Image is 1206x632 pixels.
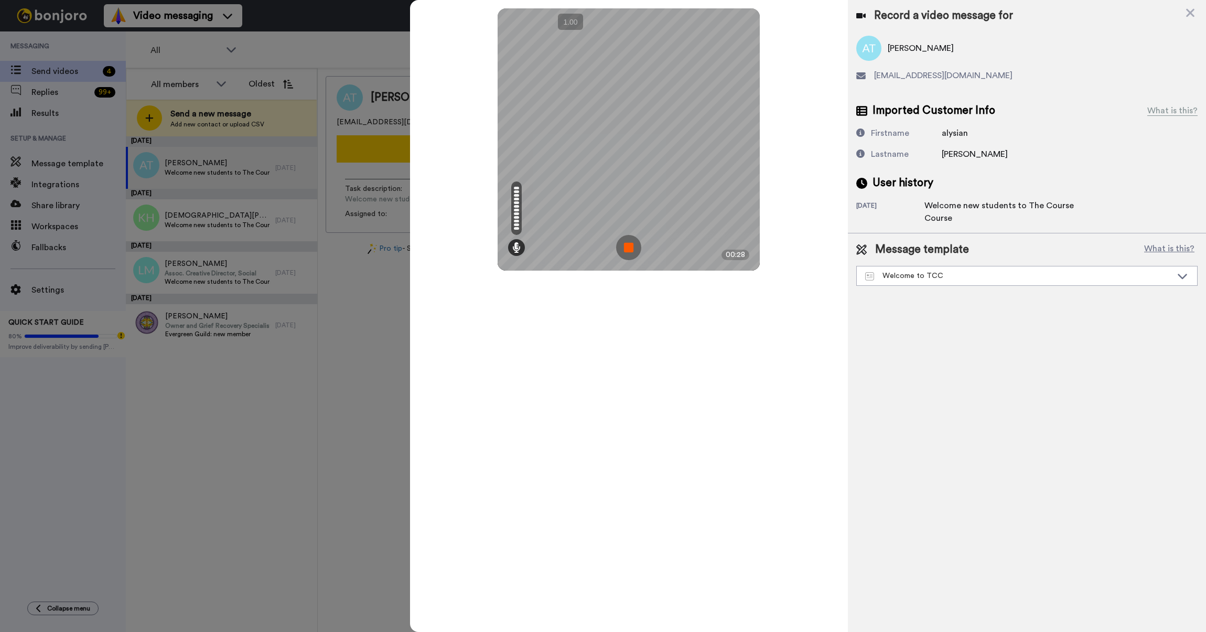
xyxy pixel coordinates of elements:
span: Message template [875,242,969,258]
span: [PERSON_NAME] [942,150,1008,158]
span: [EMAIL_ADDRESS][DOMAIN_NAME] [874,69,1013,82]
div: 00:28 [722,250,749,260]
span: User history [873,175,933,191]
div: [DATE] [856,201,924,224]
span: alysian [942,129,968,137]
div: Welcome to TCC [865,271,1172,281]
div: Welcome new students to The Course Course [924,199,1092,224]
img: Message-temps.svg [865,272,874,281]
img: ic_record_stop.svg [616,235,641,260]
span: Imported Customer Info [873,103,995,119]
div: What is this? [1147,104,1198,117]
div: Firstname [871,127,909,140]
button: What is this? [1141,242,1198,258]
div: Lastname [871,148,909,160]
